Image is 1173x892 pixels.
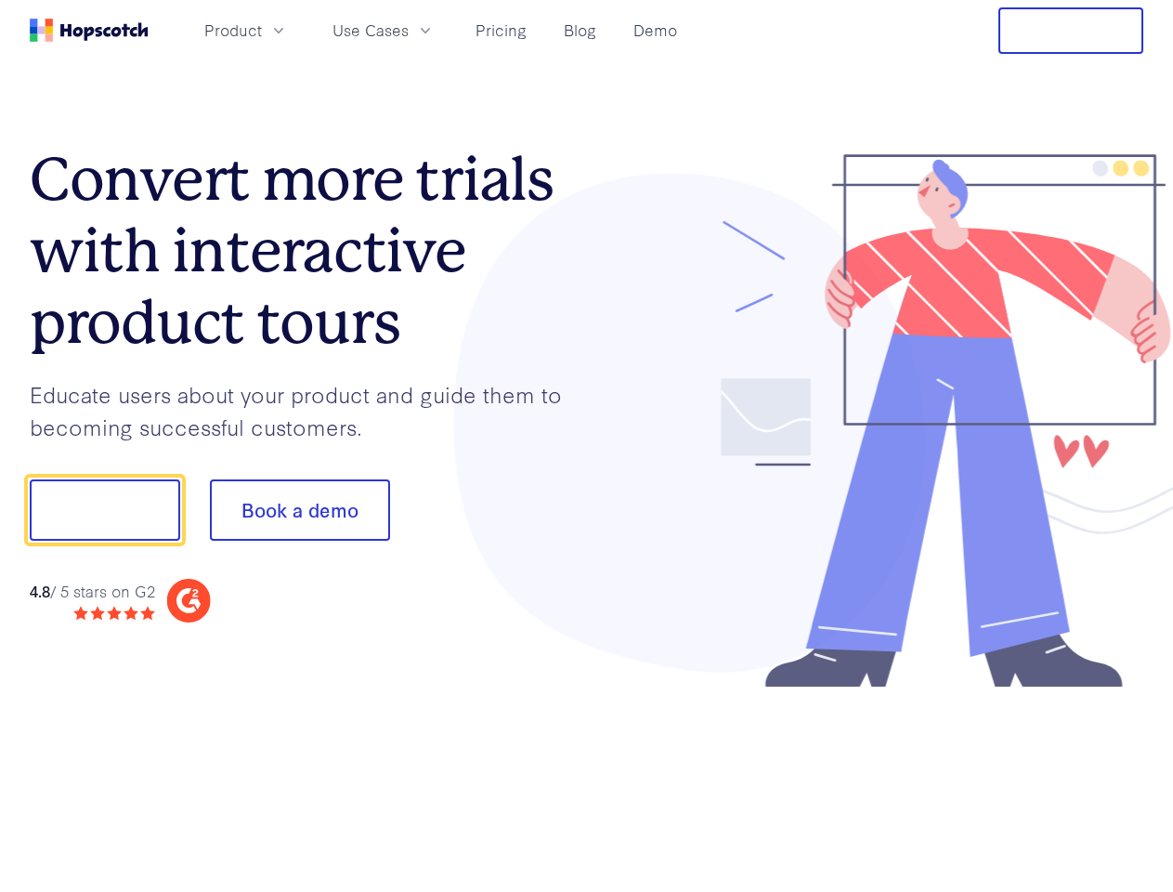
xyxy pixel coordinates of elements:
[998,7,1143,54] button: Free Trial
[30,19,149,42] a: Home
[30,479,180,541] button: Show me!
[210,479,390,541] button: Book a demo
[556,15,604,46] a: Blog
[204,19,262,42] span: Product
[626,15,684,46] a: Demo
[30,580,155,603] div: / 5 stars on G2
[332,19,409,42] span: Use Cases
[30,378,587,442] p: Educate users about your product and guide them to becoming successful customers.
[321,15,446,46] button: Use Cases
[468,15,534,46] a: Pricing
[30,580,50,601] strong: 4.8
[193,15,299,46] button: Product
[30,144,587,358] h1: Convert more trials with interactive product tours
